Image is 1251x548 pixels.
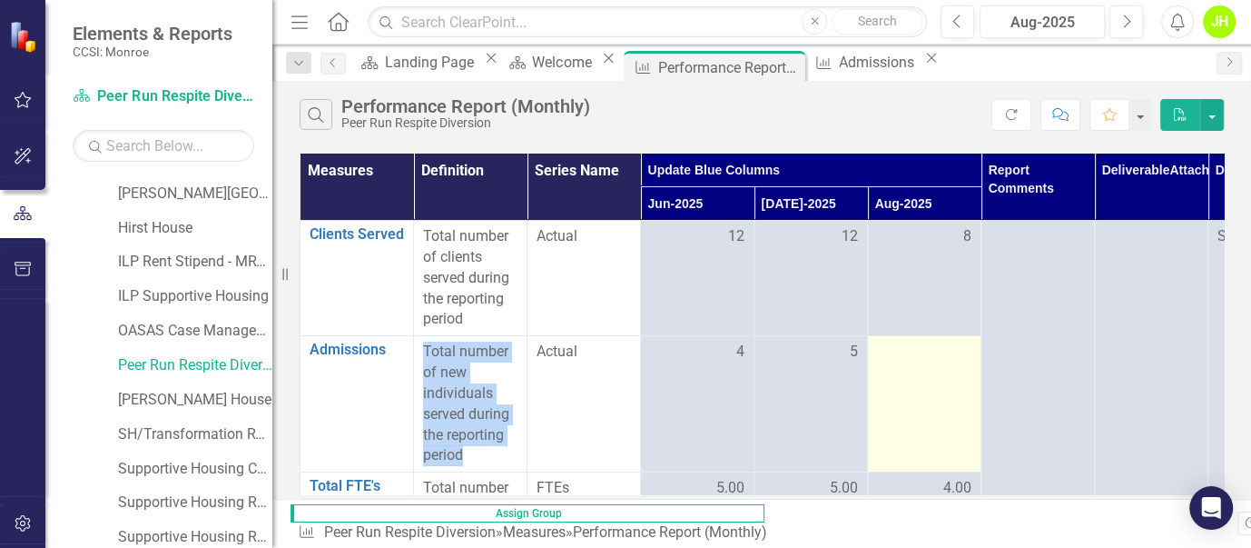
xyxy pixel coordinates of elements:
[842,226,858,247] span: 12
[754,221,868,336] td: Double-Click to Edit
[532,51,596,74] div: Welcome
[641,221,754,336] td: Double-Click to Edit
[118,493,272,513] a: Supportive Housing Reintegration Beds
[73,130,254,162] input: Search Below...
[423,226,517,330] div: Total number of clients served during the reporting period
[310,478,404,494] a: Total FTE's
[527,221,641,336] td: Double-Click to Edit
[7,19,42,54] img: ClearPoint Strategy
[754,336,868,473] td: Double-Click to Edit
[118,355,272,376] a: Peer Run Respite Diversion
[868,221,981,336] td: Double-Click to Edit
[118,286,272,307] a: ILP Supportive Housing
[118,390,272,411] a: [PERSON_NAME] House
[980,5,1105,38] button: Aug-2025
[728,226,744,247] span: 12
[73,86,254,107] a: Peer Run Respite Diversion
[300,336,414,473] td: Double-Click to Edit Right Click for Context Menu
[943,478,971,499] span: 4.00
[341,96,589,116] div: Performance Report (Monthly)
[502,51,596,74] a: Welcome
[118,184,272,204] a: [PERSON_NAME][GEOGRAPHIC_DATA]
[73,45,232,59] small: CCSI: Monroe
[355,51,479,74] a: Landing Page
[641,336,754,473] td: Double-Click to Edit
[850,342,858,363] span: 5
[832,9,922,35] button: Search
[300,221,414,336] td: Double-Click to Edit Right Click for Context Menu
[1203,5,1236,38] button: JH
[310,226,404,243] a: Clients Served
[641,473,754,542] td: Double-Click to Edit
[527,336,641,473] td: Double-Click to Edit
[323,523,495,541] a: Peer Run Respite Diversion
[298,523,773,543] div: » »
[858,14,897,28] span: Search
[963,226,971,247] span: 8
[118,321,272,342] a: OASAS Case Management Initiative
[809,51,920,74] a: Admissions
[118,527,272,548] a: Supportive Housing Reinvestment
[385,51,479,74] div: Landing Page
[537,478,631,520] span: FTEs Employed
[291,504,764,523] span: Assign Group
[368,6,927,38] input: Search ClearPoint...
[830,478,858,499] span: 5.00
[341,116,589,130] div: Peer Run Respite Diversion
[658,56,801,79] div: Performance Report (Monthly)
[73,23,232,45] span: Elements & Reports
[537,226,631,247] span: Actual
[502,523,565,541] a: Measures
[310,342,404,358] a: Admissions
[868,336,981,473] td: Double-Click to Edit
[754,473,868,542] td: Double-Click to Edit
[414,336,527,473] td: Double-Click to Edit
[716,478,744,499] span: 5.00
[868,473,981,542] td: Double-Click to Edit
[986,12,1098,34] div: Aug-2025
[414,221,527,336] td: Double-Click to Edit
[537,342,631,363] span: Actual
[118,218,272,239] a: Hirst House
[118,424,272,445] a: SH/Transformation RTF Support Housing Monroe Cty - Comm Svcs
[118,459,272,480] a: Supportive Housing Combined Non-Reinvestment
[527,473,641,542] td: Double-Click to Edit
[1189,486,1233,530] div: Open Intercom Messenger
[736,342,744,363] span: 4
[118,252,272,273] a: ILP Rent Stipend - MRT Beds
[423,342,517,466] div: Total number of new individuals served during the reporting period
[839,51,920,74] div: Admissions
[572,523,766,541] div: Performance Report (Monthly)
